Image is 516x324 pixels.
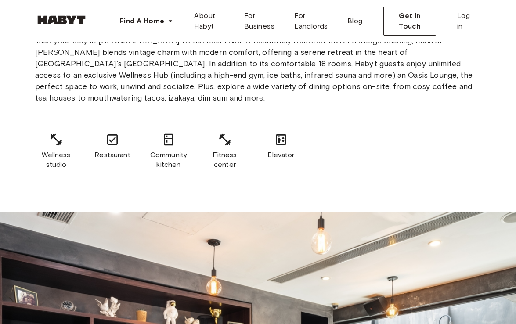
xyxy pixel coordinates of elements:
[244,11,280,32] span: For Business
[383,7,436,36] button: Get in Touch
[237,7,287,35] a: For Business
[340,7,370,35] a: Blog
[35,150,77,169] span: Wellness studio
[267,150,294,160] span: Elevator
[450,7,481,35] a: Log in
[287,7,340,35] a: For Landlords
[35,15,88,24] img: Habyt
[294,11,333,32] span: For Landlords
[35,35,481,104] p: Take your stay in [GEOGRAPHIC_DATA] to the next level! A beautifully restored 1920s heritage buil...
[119,16,164,26] span: Find A Home
[112,12,180,30] button: Find A Home
[94,150,130,160] span: Restaurant
[391,11,428,32] span: Get in Touch
[187,7,237,35] a: About Habyt
[204,150,246,169] span: Fitness center
[194,11,230,32] span: About Habyt
[148,150,190,169] span: Community kitchen
[457,11,474,32] span: Log in
[347,16,363,26] span: Blog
